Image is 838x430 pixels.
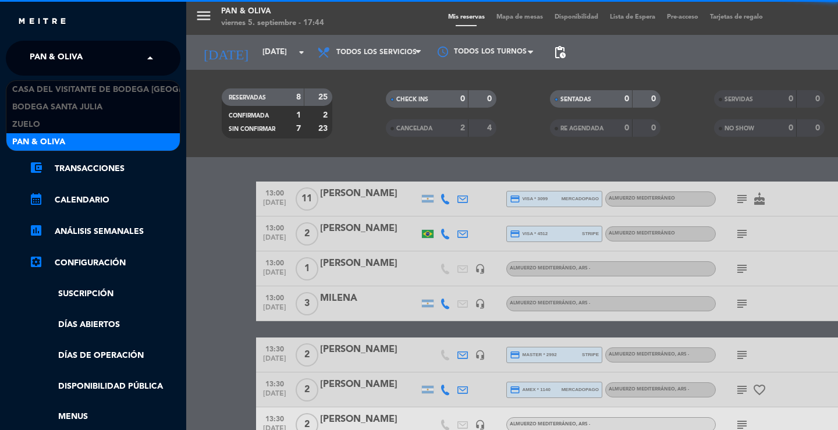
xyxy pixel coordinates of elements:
[12,118,40,132] span: Zuelo
[29,161,43,175] i: account_balance_wallet
[553,45,567,59] span: pending_actions
[29,287,180,301] a: Suscripción
[29,318,180,332] a: Días abiertos
[17,17,67,26] img: MEITRE
[29,225,180,239] a: assessmentANÁLISIS SEMANALES
[29,162,180,176] a: account_balance_walletTransacciones
[29,256,180,270] a: Configuración
[29,380,180,393] a: Disponibilidad pública
[29,255,43,269] i: settings_applications
[29,349,180,363] a: Días de Operación
[29,192,43,206] i: calendar_month
[29,223,43,237] i: assessment
[12,101,102,114] span: Bodega Santa Julia
[29,410,180,424] a: Menus
[29,193,180,207] a: calendar_monthCalendario
[12,83,237,97] span: Casa del Visitante de Bodega [GEOGRAPHIC_DATA]
[30,46,83,70] span: Pan & Oliva
[12,136,65,149] span: Pan & Oliva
